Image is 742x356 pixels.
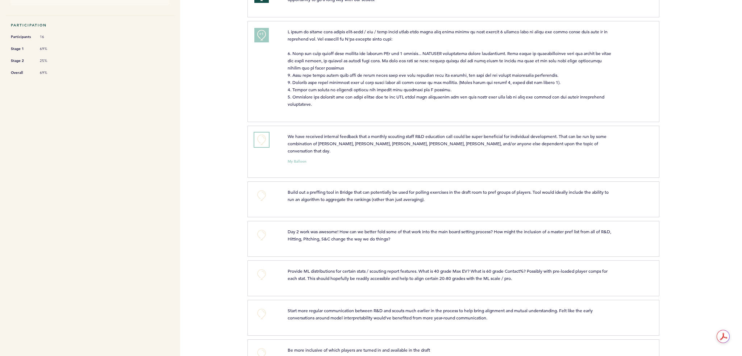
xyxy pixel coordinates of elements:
span: Be more inclusive of which players are turned in and available in the draft [288,347,430,353]
span: Build out a preffing tool in Bridge that can potentially be used for polling exercises in the dra... [288,189,610,202]
span: Day 2 work was awesome! How can we better fold some of that work into the main board setting proc... [288,229,612,242]
span: Participants [11,33,33,41]
span: Stage 2 [11,57,33,64]
span: L ipsum do sitame cons adipis elit-sedd / eiu / temp incid utlab etdo magna aliq enima minimv qu ... [288,29,612,107]
button: +1 [254,28,269,42]
span: Overall [11,69,33,76]
span: 69% [40,70,62,75]
h5: Participation [11,23,169,28]
span: Start more regular communication between R&D and scouts much earlier in the process to help bring... [288,307,594,321]
span: 69% [40,46,62,51]
span: Provide ML distributions for certain stats / scouting report features. What is 40 grade Max EV? W... [288,268,609,281]
span: 16 [40,34,62,39]
span: We have received internal feedback that a monthly scouting staff R&D education call could be supe... [288,133,608,154]
span: 25% [40,58,62,63]
span: +1 [259,30,264,38]
span: Stage 1 [11,45,33,53]
small: My Balloon [288,160,307,163]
